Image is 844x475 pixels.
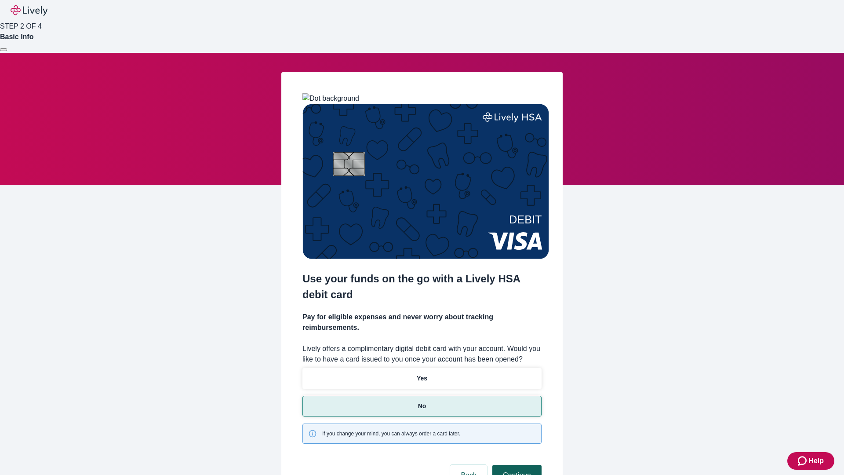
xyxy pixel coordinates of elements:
button: Zendesk support iconHelp [787,452,834,470]
button: No [302,396,542,417]
button: Yes [302,368,542,389]
svg: Zendesk support icon [798,456,808,466]
img: Lively [11,5,47,16]
p: No [418,402,426,411]
label: Lively offers a complimentary digital debit card with your account. Would you like to have a card... [302,343,542,365]
img: Debit card [302,104,549,259]
span: Help [808,456,824,466]
span: If you change your mind, you can always order a card later. [322,430,460,438]
p: Yes [417,374,427,383]
img: Dot background [302,93,359,104]
h2: Use your funds on the go with a Lively HSA debit card [302,271,542,303]
h4: Pay for eligible expenses and never worry about tracking reimbursements. [302,312,542,333]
